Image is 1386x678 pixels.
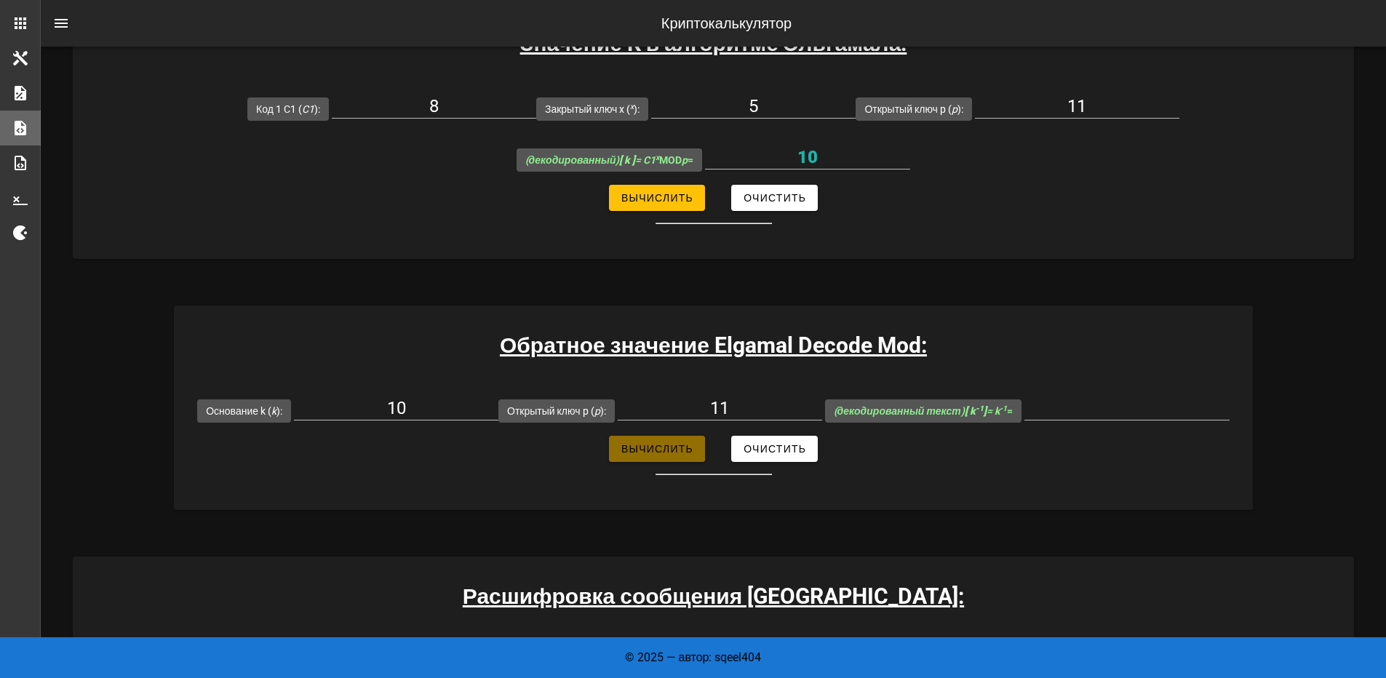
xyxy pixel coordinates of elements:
button: Вычислить [609,436,705,462]
ya-tr-span: (декодированный) [525,154,620,166]
ya-tr-span: (декодированный текст) [834,405,965,417]
ya-tr-span: -1 [976,404,984,413]
ya-tr-span: [ k [965,405,976,417]
ya-tr-span: © 2025 — автор: sqeel404 [625,650,762,664]
ya-tr-span: p [952,103,957,115]
button: Очистить [731,436,818,462]
ya-tr-span: Вычислить [621,192,693,204]
ya-tr-span: ): [276,405,282,417]
ya-tr-span: = k [987,405,1000,417]
ya-tr-span: -1 [1000,404,1007,413]
ya-tr-span: C1 [302,103,314,115]
ya-tr-span: Код 1 C1 ( [256,103,302,115]
ya-tr-span: ): [600,405,606,417]
ya-tr-span: ): [957,103,963,115]
ya-tr-span: Вычислить [621,443,693,455]
ya-tr-span: Расшифровка сообщения [GEOGRAPHIC_DATA]: [463,583,964,609]
button: Очистить [731,185,818,211]
ya-tr-span: x [630,102,634,111]
ya-tr-span: Закрытый ключ x ( [545,103,630,115]
ya-tr-span: Открытый ключ p ( [507,405,594,417]
button: Вычислить [609,185,705,211]
ya-tr-span: = [1007,405,1013,417]
ya-tr-span: Очистить [743,443,806,455]
ya-tr-span: p [682,154,688,166]
ya-tr-span: ): [634,103,640,115]
ya-tr-span: Очистить [743,192,806,204]
ya-tr-span: Обратное значение Elgamal Decode Mod: [500,332,927,358]
ya-tr-span: ] [984,405,987,417]
ya-tr-span: Открытый ключ p ( [864,103,952,115]
ya-tr-span: = C1 [635,154,656,166]
button: навигация-меню-переключение [44,6,79,41]
ya-tr-span: = [688,154,693,166]
ya-tr-span: Основание k ( [206,405,271,417]
ya-tr-span: k [271,405,276,417]
ya-tr-span: ): [314,103,320,115]
ya-tr-span: Криптокалькулятор [661,15,792,32]
ya-tr-span: MOD [659,154,682,166]
ya-tr-span: [ k ] [619,154,635,166]
ya-tr-span: x [656,153,659,162]
ya-tr-span: p [594,405,600,417]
